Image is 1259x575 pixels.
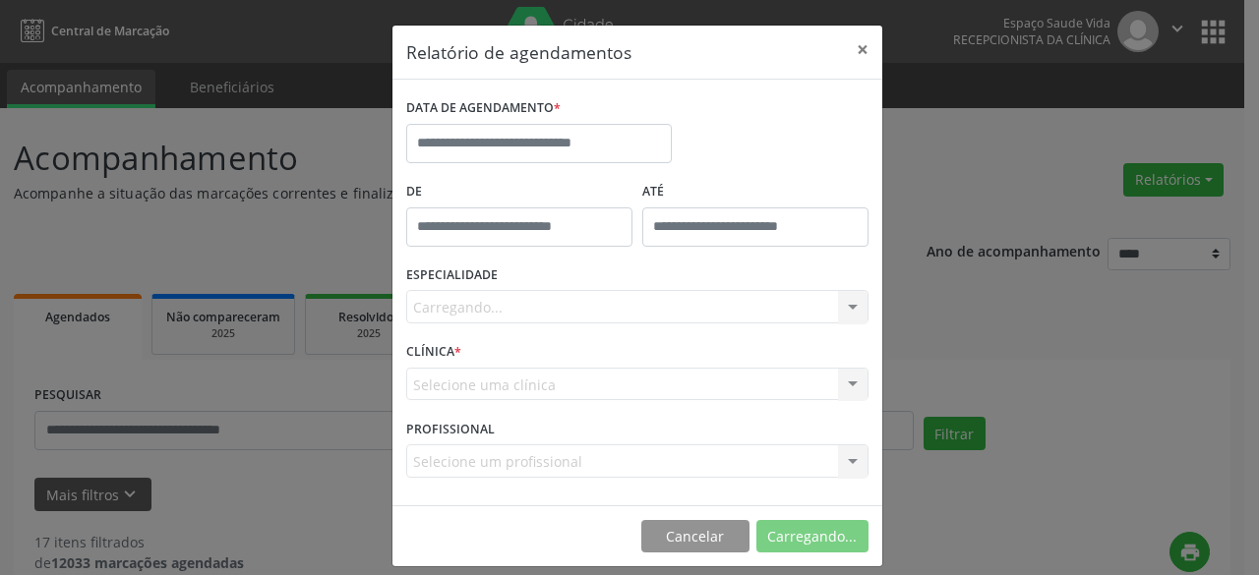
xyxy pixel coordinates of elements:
[406,177,632,207] label: De
[406,39,631,65] h5: Relatório de agendamentos
[843,26,882,74] button: Close
[641,520,749,553] button: Cancelar
[406,414,495,444] label: PROFISSIONAL
[756,520,869,553] button: Carregando...
[406,260,498,291] label: ESPECIALIDADE
[406,337,461,368] label: CLÍNICA
[642,177,869,207] label: ATÉ
[406,93,561,124] label: DATA DE AGENDAMENTO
